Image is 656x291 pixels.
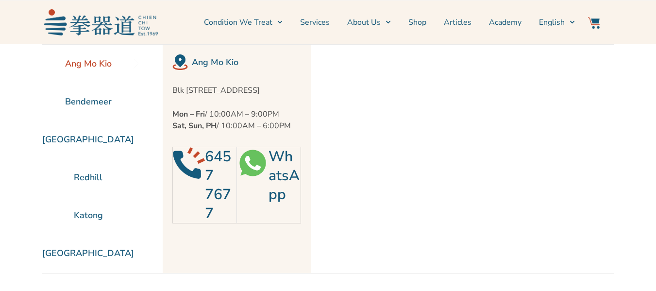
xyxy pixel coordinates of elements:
a: Services [300,10,330,34]
span: English [539,17,565,28]
h2: Ang Mo Kio [192,55,301,69]
p: Blk [STREET_ADDRESS] [172,85,301,96]
strong: Mon – Fri [172,109,205,120]
img: Website Icon-03 [588,17,600,29]
nav: Menu [163,10,575,34]
a: Academy [489,10,521,34]
a: Articles [444,10,471,34]
a: Shop [408,10,426,34]
a: Condition We Treat [204,10,283,34]
strong: Sat, Sun, PH [172,120,217,131]
iframe: Chien Chi Tow Healthcare Ang Mo Kio [311,45,586,273]
a: Switch to English [539,10,575,34]
a: 6457 7677 [205,147,231,223]
p: / 10:00AM – 9:00PM / 10:00AM – 6:00PM [172,108,301,132]
a: About Us [347,10,391,34]
a: WhatsApp [269,147,300,205]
